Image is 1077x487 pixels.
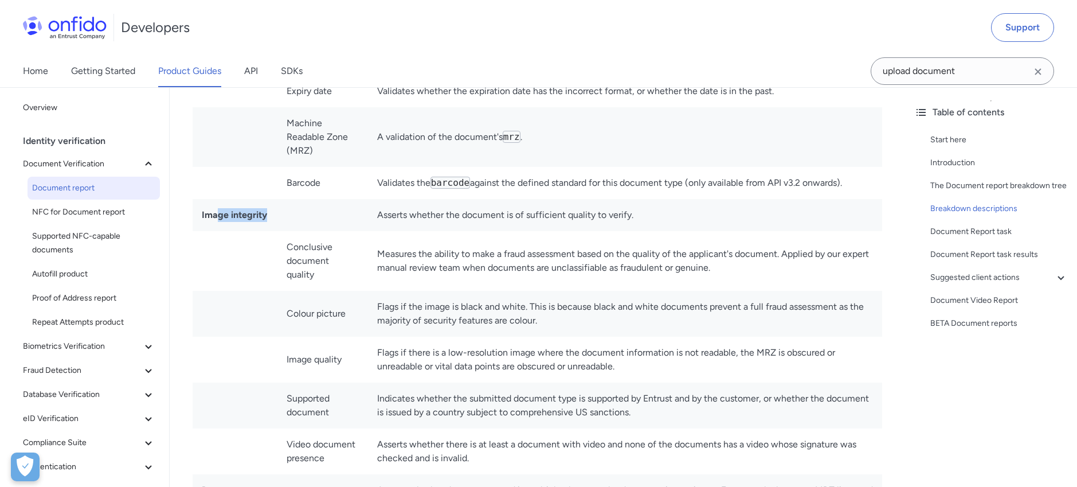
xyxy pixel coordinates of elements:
[277,107,368,167] td: Machine Readable Zone (MRZ)
[368,428,882,474] td: Asserts whether there is at least a document with video and none of the documents has a video who...
[28,287,160,310] a: Proof of Address report
[368,231,882,291] td: Measures the ability to make a fraud assessment based on the quality of the applicant's document....
[871,57,1054,85] input: Onfido search input field
[277,337,368,383] td: Image quality
[930,271,1068,285] a: Suggested client actions
[18,383,160,406] button: Database Verification
[121,18,190,37] h1: Developers
[368,383,882,428] td: Indicates whether the submitted document type is supported by Entrust and by the customer, or whe...
[991,13,1054,42] a: Support
[32,205,155,219] span: NFC for Document report
[32,315,155,329] span: Repeat Attempts product
[202,209,267,220] strong: Image integrity
[11,453,40,481] div: Cookie Preferences
[23,388,142,402] span: Database Verification
[277,231,368,291] td: Conclusive document quality
[503,131,520,143] code: mrz
[277,383,368,428] td: Supported document
[277,167,368,199] td: Barcode
[368,291,882,337] td: Flags if the image is black and white. This is because black and white documents prevent a full f...
[32,181,155,195] span: Document report
[430,177,470,189] code: barcode
[930,179,1068,193] a: The Document report breakdown tree
[930,202,1068,216] a: Breakdown descriptions
[158,55,221,87] a: Product Guides
[71,55,135,87] a: Getting Started
[281,55,303,87] a: SDKs
[18,407,160,430] button: eID Verification
[930,133,1068,147] a: Start here
[28,177,160,200] a: Document report
[18,455,160,478] button: Authentication
[32,291,155,305] span: Proof of Address report
[368,199,882,231] td: Asserts whether the document is of sufficient quality to verify.
[28,263,160,286] a: Autofill product
[368,167,882,199] td: Validates the against the defined standard for this document type (only available from API v3.2 o...
[18,96,160,119] a: Overview
[28,201,160,224] a: NFC for Document report
[277,291,368,337] td: Colour picture
[930,156,1068,170] a: Introduction
[368,107,882,167] td: A validation of the document's .
[277,428,368,474] td: Video document presence
[18,335,160,358] button: Biometrics Verification
[32,229,155,257] span: Supported NFC-capable documents
[23,364,142,377] span: Fraud Detection
[914,106,1068,119] div: Table of contents
[368,337,882,383] td: Flags if there is a low-resolution image where the document information is not readable, the MRZ ...
[277,75,368,107] td: Expiry date
[18,431,160,454] button: Compliance Suite
[23,55,48,87] a: Home
[23,460,142,474] span: Authentication
[244,55,258,87] a: API
[28,225,160,262] a: Supported NFC-capable documents
[23,16,107,39] img: Onfido Logo
[368,75,882,107] td: Validates whether the expiration date has the incorrect format, or whether the date is in the past.
[18,359,160,382] button: Fraud Detection
[930,294,1068,307] a: Document Video Report
[930,225,1068,239] a: Document Report task
[23,412,142,426] span: eID Verification
[23,130,165,153] div: Identity verification
[32,267,155,281] span: Autofill product
[23,436,142,450] span: Compliance Suite
[23,340,142,353] span: Biometrics Verification
[1031,65,1045,79] svg: Clear search field button
[23,101,155,115] span: Overview
[28,311,160,334] a: Repeat Attempts product
[11,453,40,481] button: Open Preferences
[930,317,1068,330] a: BETA Document reports
[930,248,1068,262] a: Document Report task results
[18,153,160,176] button: Document Verification
[23,157,142,171] span: Document Verification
